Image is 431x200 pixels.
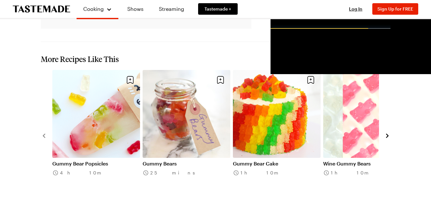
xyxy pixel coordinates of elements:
a: To Tastemade Home Page [13,5,70,13]
button: navigate to next item [384,132,390,139]
span: Sign Up for FREE [377,6,413,12]
button: Log In [343,6,368,12]
a: Tastemade + [198,3,238,15]
span: Tastemade + [204,6,231,12]
button: Save recipe [214,74,227,86]
button: Save recipe [305,74,317,86]
h2: More Recipes Like This [41,55,390,64]
a: Wine Gummy Bears [323,160,411,167]
button: Save recipe [124,74,136,86]
span: Cooking [83,6,104,12]
a: Gummy Bears [143,160,230,167]
span: Log In [349,6,362,12]
a: Gummy Bear Popsicles [52,160,140,167]
button: navigate to previous item [41,132,47,139]
button: Cooking [83,3,112,15]
a: Gummy Bear Cake [233,160,321,167]
button: Sign Up for FREE [372,3,418,15]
